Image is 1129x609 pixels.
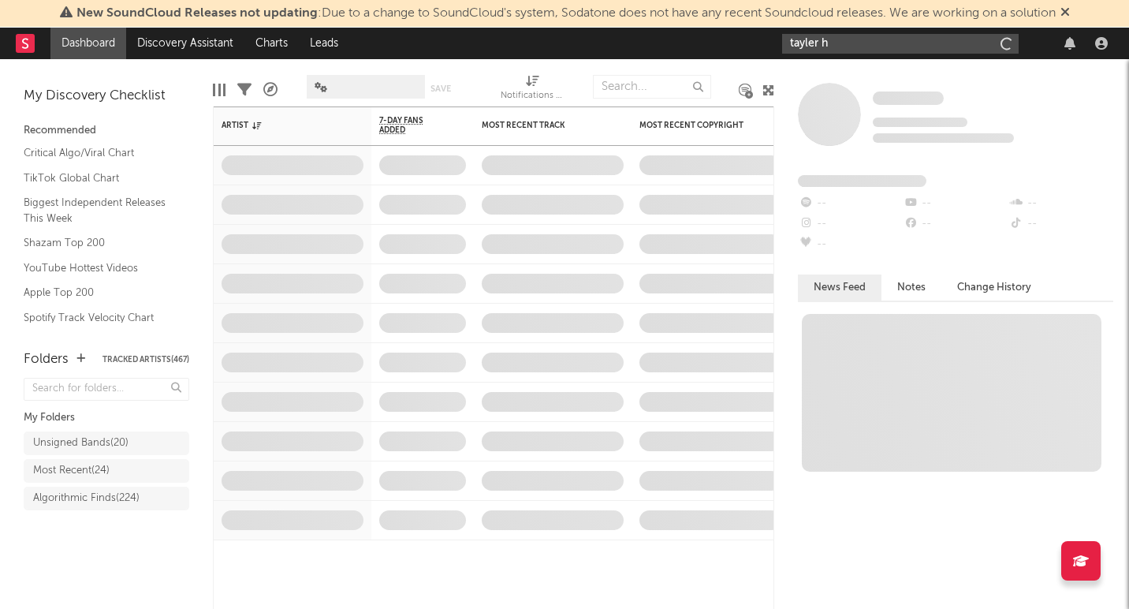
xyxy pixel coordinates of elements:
[24,432,189,455] a: Unsigned Bands(20)
[873,92,944,105] span: Some Artist
[263,67,278,113] div: A&R Pipeline
[213,67,225,113] div: Edit Columns
[244,28,299,59] a: Charts
[33,489,140,508] div: Algorithmic Finds ( 224 )
[24,234,173,252] a: Shazam Top 200
[639,121,758,130] div: Most Recent Copyright
[102,356,189,364] button: Tracked Artists(467)
[237,67,252,113] div: Filters
[24,284,173,301] a: Apple Top 200
[1008,193,1113,214] div: --
[873,118,967,127] span: Tracking Since: [DATE]
[24,260,173,277] a: YouTube Hottest Videos
[379,116,442,135] span: 7-Day Fans Added
[24,459,189,483] a: Most Recent(24)
[1008,214,1113,234] div: --
[33,461,110,480] div: Most Recent ( 24 )
[798,214,903,234] div: --
[222,121,340,130] div: Artist
[299,28,349,59] a: Leads
[881,275,941,301] button: Notes
[941,275,1047,301] button: Change History
[24,409,189,428] div: My Folders
[903,193,1008,214] div: --
[482,121,600,130] div: Most Recent Track
[24,170,173,187] a: TikTok Global Chart
[873,91,944,106] a: Some Artist
[24,121,189,140] div: Recommended
[24,144,173,162] a: Critical Algo/Viral Chart
[76,7,1056,20] span: : Due to a change to SoundCloud's system, Sodatone does not have any recent Soundcloud releases. ...
[593,75,711,99] input: Search...
[873,133,1014,143] span: 0 fans last week
[24,309,173,327] a: Spotify Track Velocity Chart
[24,350,69,369] div: Folders
[24,378,189,401] input: Search for folders...
[798,175,926,187] span: Fans Added by Platform
[33,434,129,453] div: Unsigned Bands ( 20 )
[798,275,881,301] button: News Feed
[798,193,903,214] div: --
[798,234,903,255] div: --
[501,87,564,106] div: Notifications (Artist)
[24,87,189,106] div: My Discovery Checklist
[430,84,451,93] button: Save
[24,194,173,226] a: Biggest Independent Releases This Week
[126,28,244,59] a: Discovery Assistant
[1060,7,1070,20] span: Dismiss
[903,214,1008,234] div: --
[24,487,189,510] a: Algorithmic Finds(224)
[76,7,318,20] span: New SoundCloud Releases not updating
[50,28,126,59] a: Dashboard
[782,34,1019,54] input: Search for artists
[501,67,564,113] div: Notifications (Artist)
